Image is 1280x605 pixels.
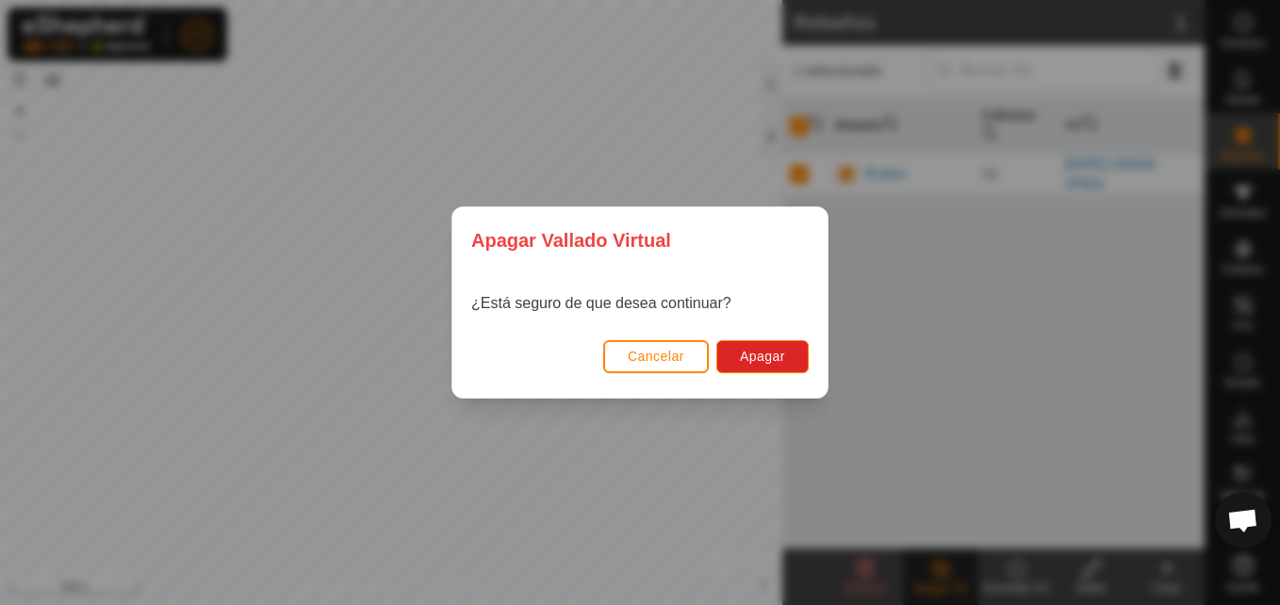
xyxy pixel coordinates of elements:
[628,349,684,364] span: Cancelar
[603,340,709,373] button: Cancelar
[1215,492,1272,548] div: Chat abierto
[716,340,809,373] button: Apagar
[471,226,671,254] span: Apagar Vallado Virtual
[740,349,785,364] span: Apagar
[471,292,731,315] p: ¿Está seguro de que desea continuar?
